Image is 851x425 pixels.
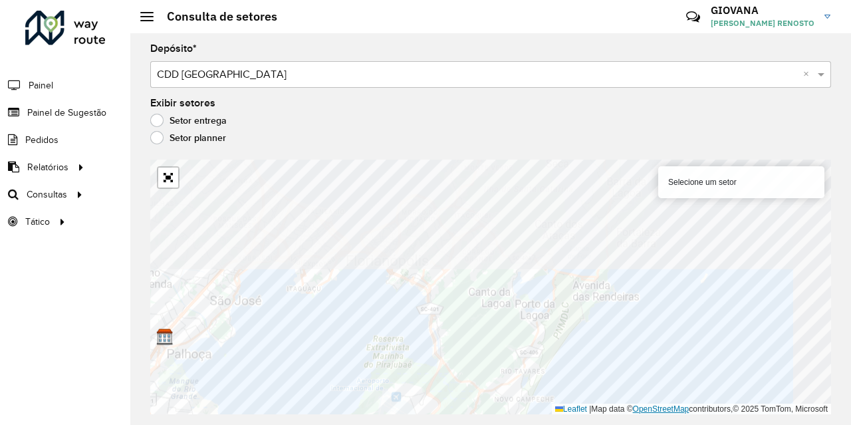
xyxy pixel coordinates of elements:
[803,67,814,82] span: Clear all
[711,17,814,29] span: [PERSON_NAME] RENOSTO
[589,404,591,414] span: |
[150,131,226,144] label: Setor planner
[158,168,178,188] a: Abrir mapa em tela cheia
[150,114,227,127] label: Setor entrega
[150,95,215,111] label: Exibir setores
[25,215,50,229] span: Tático
[27,188,67,202] span: Consultas
[555,404,587,414] a: Leaflet
[29,78,53,92] span: Painel
[658,166,824,198] div: Selecione um setor
[154,9,277,24] h2: Consulta de setores
[633,404,689,414] a: OpenStreetMap
[27,160,68,174] span: Relatórios
[552,404,831,415] div: Map data © contributors,© 2025 TomTom, Microsoft
[27,106,106,120] span: Painel de Sugestão
[679,3,707,31] a: Contato Rápido
[711,4,814,17] h3: GIOVANA
[150,41,197,57] label: Depósito
[25,133,59,147] span: Pedidos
